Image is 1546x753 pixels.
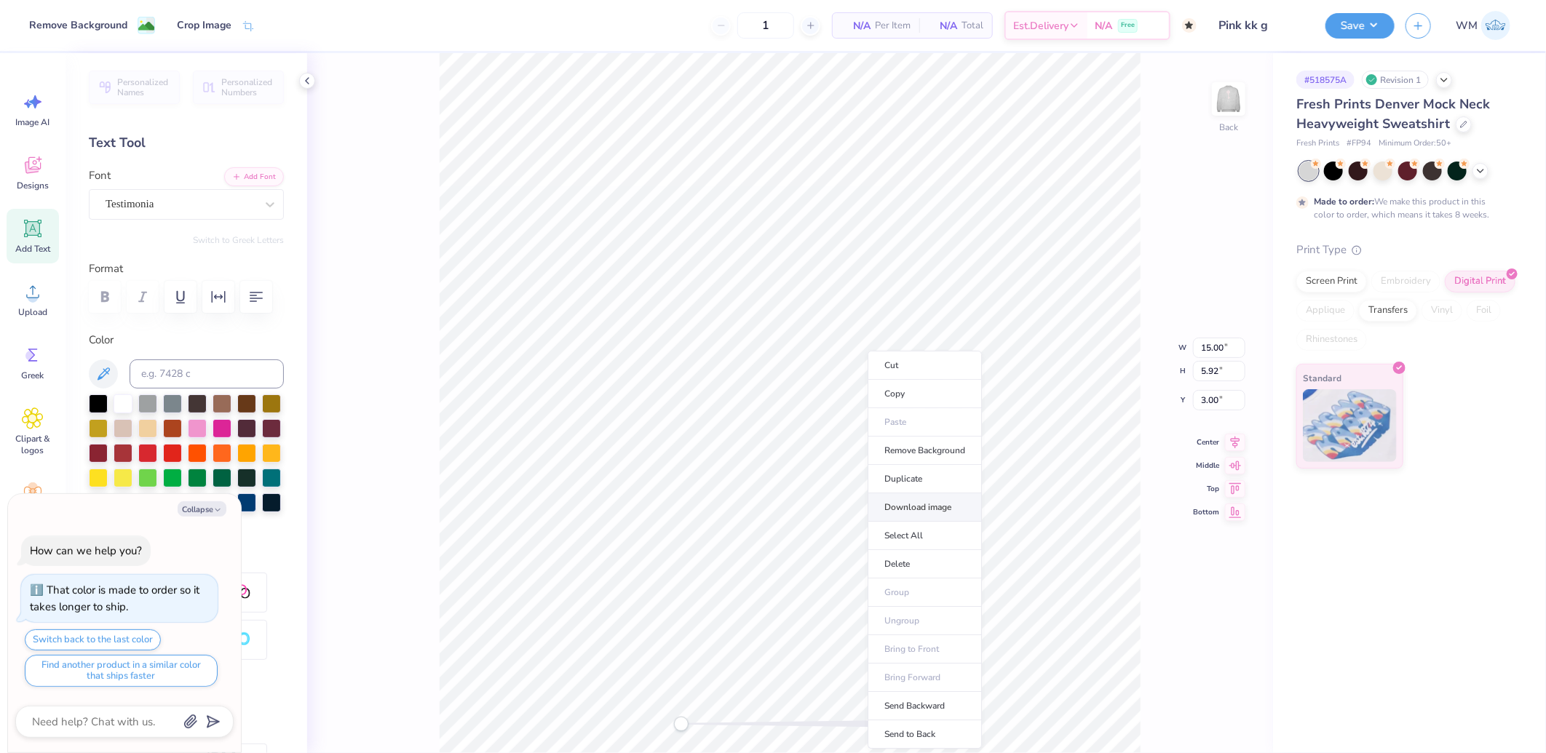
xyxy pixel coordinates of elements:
[1296,300,1355,322] div: Applique
[178,501,226,517] button: Collapse
[89,167,111,184] label: Font
[1296,95,1490,132] span: Fresh Prints Denver Mock Neck Heavyweight Sweatshirt
[193,71,284,104] button: Personalized Numbers
[1296,271,1367,292] div: Screen Print
[1481,11,1510,40] img: Wilfredo Manabat
[1303,370,1341,386] span: Standard
[9,433,57,456] span: Clipart & logos
[1296,138,1339,150] span: Fresh Prints
[1208,11,1315,40] input: Untitled Design
[1379,138,1451,150] span: Minimum Order: 50 +
[1296,242,1517,258] div: Print Type
[18,306,47,318] span: Upload
[89,260,284,277] label: Format
[1296,71,1355,89] div: # 518575A
[89,71,180,104] button: Personalized Names
[868,720,982,749] li: Send to Back
[868,465,982,493] li: Duplicate
[1095,18,1112,33] span: N/A
[1467,300,1501,322] div: Foil
[1456,17,1478,34] span: WM
[30,583,199,614] div: That color is made to order so it takes longer to ship.
[224,167,284,186] button: Add Font
[22,370,44,381] span: Greek
[1193,483,1219,495] span: Top
[1193,460,1219,471] span: Middle
[868,351,982,380] li: Cut
[17,180,49,191] span: Designs
[1314,196,1374,207] strong: Made to order:
[1013,18,1069,33] span: Est. Delivery
[868,437,982,465] li: Remove Background
[875,18,911,33] span: Per Item
[15,243,50,255] span: Add Text
[962,18,983,33] span: Total
[1296,329,1367,351] div: Rhinestones
[1314,195,1493,221] div: We make this product in this color to order, which means it takes 8 weeks.
[1422,300,1462,322] div: Vinyl
[737,12,794,39] input: – –
[1445,271,1515,292] div: Digital Print
[1362,71,1429,89] div: Revision 1
[1371,271,1440,292] div: Embroidery
[130,359,284,389] input: e.g. 7428 c
[868,380,982,408] li: Copy
[1193,437,1219,448] span: Center
[928,18,957,33] span: N/A
[16,116,50,128] span: Image AI
[868,522,982,550] li: Select All
[89,332,284,348] label: Color
[1214,84,1243,113] img: Back
[89,133,284,153] div: Text Tool
[29,17,127,33] div: Remove Background
[1193,506,1219,518] span: Bottom
[868,692,982,720] li: Send Backward
[1347,138,1371,150] span: # FP94
[1219,121,1238,134] div: Back
[1359,300,1417,322] div: Transfers
[30,543,142,558] div: How can we help you?
[674,717,689,731] div: Accessibility label
[193,234,284,246] button: Switch to Greek Letters
[1121,20,1135,31] span: Free
[841,18,871,33] span: N/A
[117,77,171,97] span: Personalized Names
[868,550,982,578] li: Delete
[177,17,231,33] div: Crop Image
[868,493,982,522] li: Download image
[25,629,161,650] button: Switch back to the last color
[1303,389,1397,462] img: Standard
[1449,11,1517,40] a: WM
[221,77,275,97] span: Personalized Numbers
[25,655,218,687] button: Find another product in a similar color that ships faster
[1325,13,1395,39] button: Save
